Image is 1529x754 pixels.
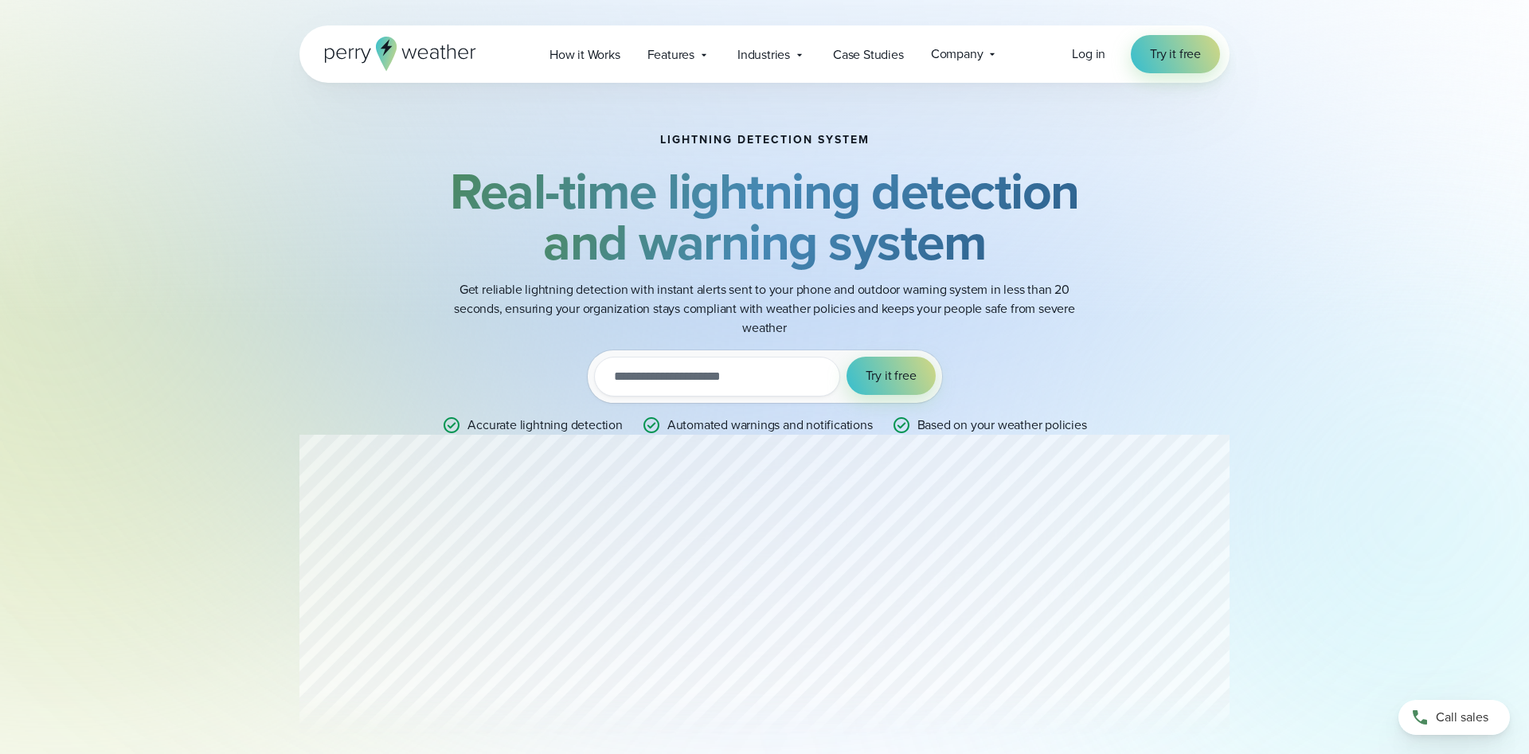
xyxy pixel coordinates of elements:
[1072,45,1105,63] span: Log in
[1398,700,1510,735] a: Call sales
[660,134,870,147] h1: Lightning detection system
[467,416,622,435] p: Accurate lightning detection
[1131,35,1220,73] a: Try it free
[450,154,1079,279] strong: Real-time lightning detection and warning system
[549,45,620,64] span: How it Works
[667,416,873,435] p: Automated warnings and notifications
[647,45,694,64] span: Features
[1072,45,1105,64] a: Log in
[1436,708,1488,727] span: Call sales
[833,45,904,64] span: Case Studies
[1150,45,1201,64] span: Try it free
[819,38,917,71] a: Case Studies
[931,45,983,64] span: Company
[446,280,1083,338] p: Get reliable lightning detection with instant alerts sent to your phone and outdoor warning syste...
[866,366,917,385] span: Try it free
[917,416,1087,435] p: Based on your weather policies
[847,357,936,395] button: Try it free
[737,45,790,64] span: Industries
[536,38,634,71] a: How it Works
